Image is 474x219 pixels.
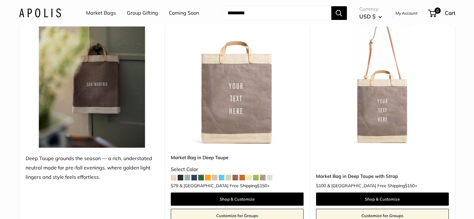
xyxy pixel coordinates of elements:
[359,5,382,13] span: Currency
[429,8,455,18] a: 0 Cart
[405,183,415,188] span: $150
[316,193,449,206] a: Shop & Customize
[169,8,199,18] a: Coming Soon
[257,183,267,188] span: $150
[223,6,331,20] input: Search...
[316,15,449,148] img: Market Bag in Deep Taupe with Strap
[445,10,455,16] span: Cart
[171,15,304,148] a: Market Bag in Deep TaupeMarket Bag in Deep Taupe
[316,15,449,148] a: Market Bag in Deep Taupe with StrapMarket Bag in Deep Taupe with Strap
[171,183,178,188] span: $79
[359,12,382,21] button: USD $
[171,193,304,206] a: Shop & Customize
[26,154,158,182] div: Deep Taupe grounds the season — a rich, understated neutral made for pre-fall evenings, where gol...
[359,13,376,20] span: USD $
[86,8,116,18] a: Market Bags
[316,173,449,180] a: Market Bag in Deep Taupe with Strap
[434,7,440,14] span: 0
[331,6,347,20] button: Search
[127,8,158,18] a: Group Gifting
[26,15,158,148] img: Deep Taupe grounds the season — a rich, understated neutral made for pre-fall evenings, where gol...
[171,165,304,174] div: Select Color
[171,154,304,161] a: Market Bag in Deep Taupe
[327,183,417,188] span: & [GEOGRAPHIC_DATA] Free Shipping +
[19,8,61,17] img: Apolis
[171,15,304,148] img: Market Bag in Deep Taupe
[180,183,270,188] span: & [GEOGRAPHIC_DATA] Free Shipping +
[395,9,418,17] a: My Account
[316,183,326,188] span: $100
